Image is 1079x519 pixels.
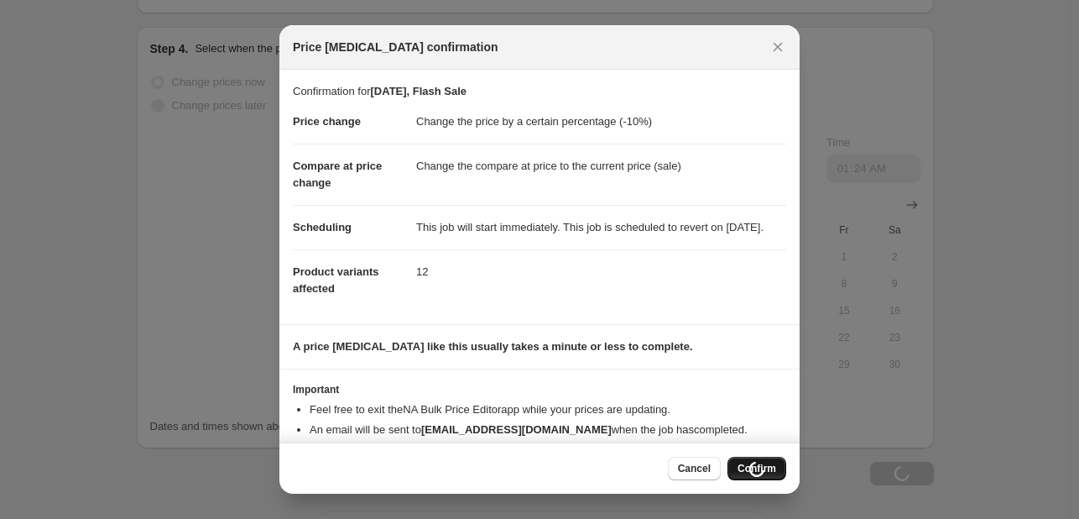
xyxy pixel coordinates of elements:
b: [EMAIL_ADDRESS][DOMAIN_NAME] [421,423,612,436]
dd: Change the compare at price to the current price (sale) [416,144,786,188]
b: [DATE], Flash Sale [370,85,467,97]
span: Compare at price change [293,160,382,189]
dd: This job will start immediately. This job is scheduled to revert on [DATE]. [416,205,786,249]
h3: Important [293,383,786,396]
dd: Change the price by a certain percentage (-10%) [416,100,786,144]
span: Scheduling [293,221,352,233]
span: Product variants affected [293,265,379,295]
span: Cancel [678,462,711,475]
li: You can update your confirmation email address from your . [310,442,786,459]
button: Cancel [668,457,721,480]
span: Price [MEDICAL_DATA] confirmation [293,39,498,55]
span: Price change [293,115,361,128]
p: Confirmation for [293,83,786,100]
li: An email will be sent to when the job has completed . [310,422,786,438]
b: A price [MEDICAL_DATA] like this usually takes a minute or less to complete. [293,340,693,353]
button: Close [766,35,790,59]
li: Feel free to exit the NA Bulk Price Editor app while your prices are updating. [310,401,786,418]
dd: 12 [416,249,786,294]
